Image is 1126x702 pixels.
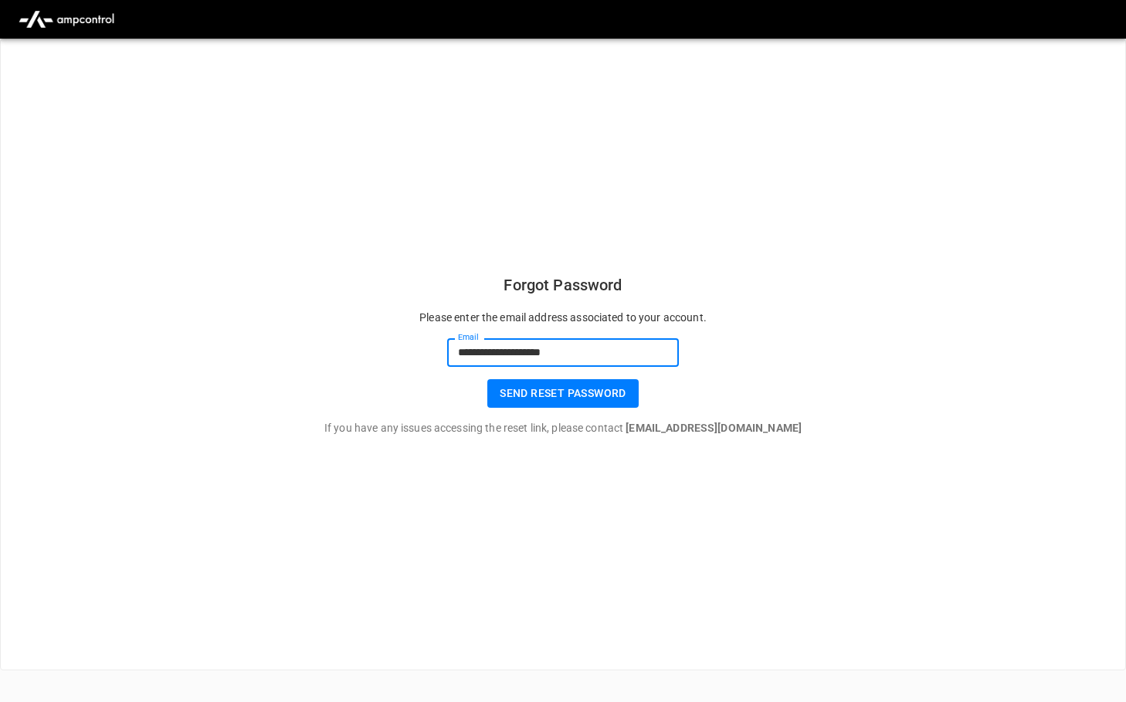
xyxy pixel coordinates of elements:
h6: Forgot Password [504,273,622,297]
img: ampcontrol.io logo [12,5,120,34]
button: Send reset password [487,379,639,408]
b: [EMAIL_ADDRESS][DOMAIN_NAME] [626,422,802,434]
p: Please enter the email address associated to your account. [419,310,707,326]
label: Email [458,331,478,344]
p: If you have any issues accessing the reset link, please contact [324,420,802,436]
